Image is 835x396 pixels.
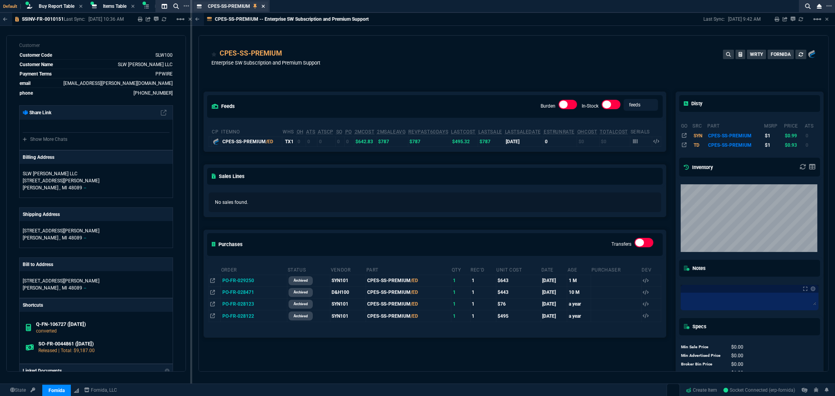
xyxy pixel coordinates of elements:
a: IK9a1iW8_qf8lV4UAAEk [724,387,795,394]
label: Burden [541,103,555,109]
td: $642.83 [354,137,377,146]
td: [DATE] [505,137,543,146]
td: 1 [451,275,470,286]
td: 1 M [567,275,591,286]
td: 1 [470,286,496,298]
td: CPES-SS-PREMIUM [366,310,451,322]
th: Qty [451,264,470,275]
abbr: Total units on open Purchase Orders [345,129,352,135]
td: 0 [345,137,354,146]
p: Enterprise SW Subscription and Premium Support [211,59,320,67]
tr: BULK ENTERPRISE PREMIUM SUPPORT [681,131,819,140]
span: 0 [731,362,743,367]
h5: Specs [684,323,707,330]
abbr: Total sales within a 30 day window based on last time there was inventory [544,129,575,135]
p: [STREET_ADDRESS][PERSON_NAME] [23,177,170,184]
abbr: Total units in inventory => minus on SO => plus on PO [306,129,315,135]
abbr: Total Cost of Units on Hand [600,129,628,135]
th: Part [366,264,451,275]
td: 1 [470,298,496,310]
th: Rec'd [470,264,496,275]
nx-icon: Search [170,2,182,11]
span: 0 [731,353,743,358]
th: Dev [641,264,661,275]
p: archived [294,313,308,319]
td: $1 [764,140,784,150]
span: MI [62,185,67,191]
td: a year [567,298,591,310]
h5: Sales Lines [212,173,245,180]
abbr: Avg Cost of Inventory on-hand [577,129,597,135]
td: D&H100 [330,286,366,298]
button: WRTY [747,50,766,59]
nx-icon: Open In Opposite Panel [210,278,215,283]
a: API TOKEN [28,387,38,394]
span: Payment Terms [20,71,52,77]
p: converted [36,328,166,335]
tr: undefined [681,369,776,377]
a: CPES-SS-PREMIUM [220,48,282,58]
td: 0 [336,137,345,146]
span: phone [20,90,33,96]
span: Socket Connected (erp-fornida) [724,387,795,393]
th: ItemNo [221,126,282,137]
td: 1 [451,298,470,310]
label: Transfers [611,241,631,247]
nx-icon: Open In Opposite Panel [210,313,215,319]
span: -- [84,235,86,241]
nx-icon: Back to Table [195,16,200,22]
tr: undefined [681,351,776,360]
td: 1 [451,286,470,298]
td: [DATE] [541,310,567,322]
h6: SO-FR-0044861 ([DATE]) [38,341,166,347]
button: FORNIDA [768,50,794,59]
span: 1 [731,370,743,376]
td: a year [567,310,591,322]
p: [STREET_ADDRESS][PERSON_NAME] [23,277,170,284]
p: No sales found. [215,199,655,206]
th: msrp [764,120,784,131]
span: PO-FR-028471 [222,290,254,295]
abbr: The last purchase cost from PO Order [451,129,476,135]
a: 918-775-9151 [133,90,173,96]
span: CPES-SS-PREMIUM [208,4,250,9]
td: $495.32 [451,137,478,146]
p: SSINV-FR-0010151 [22,16,64,22]
tr: Check Point Direct Enterprise Support Premium [681,140,819,150]
nx-icon: Open In Opposite Panel [210,301,215,307]
td: Min Advertised Price [681,351,724,360]
span: Customer Name [20,62,53,67]
span: SLW100 [155,52,173,58]
tr: ap.warren@slpt.com [19,79,173,88]
p: Customer [19,42,173,49]
span: /ED [411,313,418,319]
label: In-Stock [582,103,599,109]
span: 0 [731,344,743,350]
td: [DATE] [541,275,567,286]
td: [DATE] [541,286,567,298]
h5: Inventory [684,164,713,171]
tr: undefined [19,61,173,69]
th: part [707,120,764,131]
mat-icon: Example home icon [176,14,185,24]
td: SYN [692,131,707,140]
a: Global State [8,387,28,394]
span: 48089 [69,285,82,291]
th: Vendor [330,264,366,275]
tr: 918-775-9151 [19,89,173,97]
td: $495 [496,310,541,322]
p: [STREET_ADDRESS][PERSON_NAME] [23,227,170,234]
td: 1 [451,310,470,322]
td: CPES-SS-PREMIUM [366,275,451,286]
p: [DATE] 9:42 AM [728,16,761,22]
tr: undefined [19,51,173,60]
p: Bill to Address [23,261,53,268]
nx-fornida-value: PO-FR-028123 [222,301,286,308]
nx-icon: Open New Tab [826,2,832,10]
p: CPES-SS-PREMIUM -- Enterprise SW Subscription and Premium Support [215,16,369,22]
td: TX1 [282,137,296,146]
nx-icon: Search [802,2,814,11]
th: Serials [630,126,652,137]
a: Hide Workbench [188,16,192,22]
